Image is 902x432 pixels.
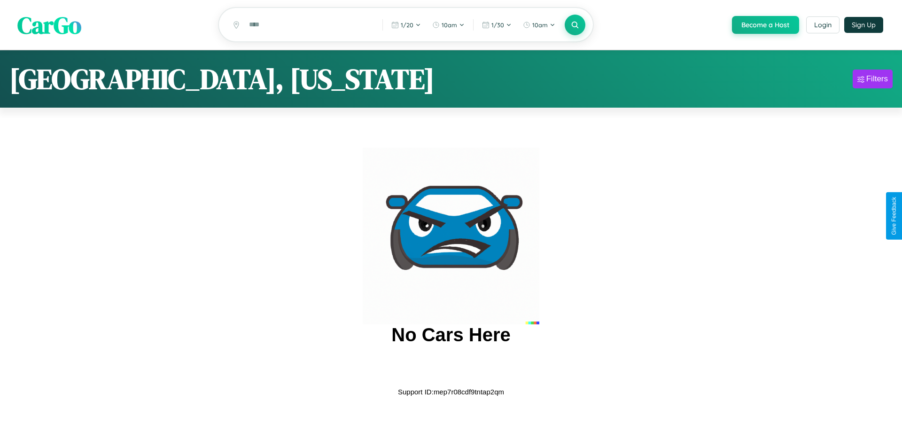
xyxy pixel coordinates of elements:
span: CarGo [17,8,81,41]
button: Filters [853,70,893,88]
span: 10am [442,21,457,29]
button: 1/30 [477,17,516,32]
span: 1 / 20 [401,21,413,29]
span: 10am [532,21,548,29]
button: Login [806,16,840,33]
button: 10am [428,17,469,32]
h1: [GEOGRAPHIC_DATA], [US_STATE] [9,60,435,98]
button: Sign Up [844,17,883,33]
button: 1/20 [387,17,426,32]
button: 10am [518,17,560,32]
h2: No Cars Here [391,324,510,346]
p: Support ID: mep7r08cdf9tntap2qm [398,385,504,398]
button: Become a Host [732,16,799,34]
span: 1 / 30 [491,21,504,29]
div: Filters [866,74,888,84]
img: car [363,148,539,324]
div: Give Feedback [891,197,897,235]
